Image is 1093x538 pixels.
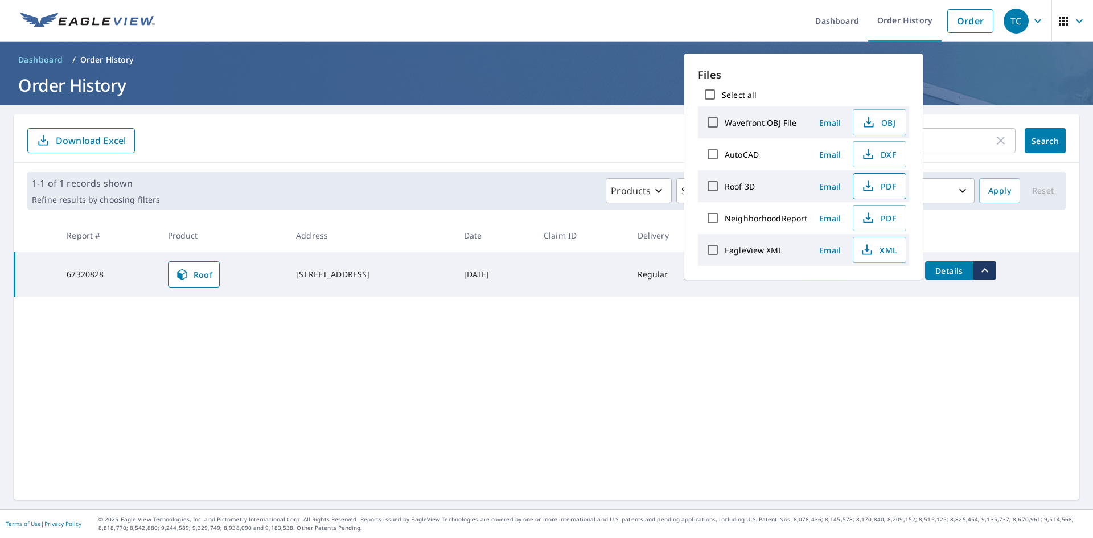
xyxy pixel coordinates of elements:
span: PDF [860,211,897,225]
span: Dashboard [18,54,63,65]
label: Roof 3D [725,181,755,192]
p: Order History [80,54,134,65]
a: Dashboard [14,51,68,69]
a: Privacy Policy [44,520,81,528]
span: XML [860,243,897,257]
th: Claim ID [535,219,628,252]
button: DXF [853,141,906,167]
button: filesDropdownBtn-67320828 [973,261,996,280]
label: NeighborhoodReport [725,213,807,224]
button: PDF [853,173,906,199]
button: Email [812,146,848,163]
label: Wavefront OBJ File [725,117,796,128]
p: Status [681,184,709,198]
span: Email [816,181,844,192]
button: Download Excel [27,128,135,153]
p: 1-1 of 1 records shown [32,176,160,190]
div: [STREET_ADDRESS] [296,269,446,280]
th: Date [455,219,535,252]
th: Product [159,219,287,252]
span: DXF [860,147,897,161]
a: Order [947,9,993,33]
li: / [72,53,76,67]
p: Products [611,184,651,198]
span: Roof [175,268,213,281]
td: Regular [628,252,719,297]
span: Apply [988,184,1011,198]
button: Email [812,241,848,259]
p: Refine results by choosing filters [32,195,160,205]
button: Status [676,178,730,203]
th: Delivery [628,219,719,252]
span: Email [816,149,844,160]
p: © 2025 Eagle View Technologies, Inc. and Pictometry International Corp. All Rights Reserved. Repo... [98,515,1087,532]
button: Email [812,210,848,227]
button: detailsBtn-67320828 [925,261,973,280]
span: Search [1034,135,1057,146]
button: Email [812,178,848,195]
label: Select all [722,89,757,100]
button: PDF [853,205,906,231]
span: Email [816,213,844,224]
span: Email [816,245,844,256]
h1: Order History [14,73,1079,97]
button: XML [853,237,906,263]
span: OBJ [860,116,897,129]
button: Apply [979,178,1020,203]
td: 67320828 [57,252,158,297]
button: Products [606,178,672,203]
th: Report # [57,219,158,252]
td: [DATE] [455,252,535,297]
span: PDF [860,179,897,193]
a: Terms of Use [6,520,41,528]
button: Email [812,114,848,132]
button: Search [1025,128,1066,153]
label: EagleView XML [725,245,783,256]
img: EV Logo [20,13,155,30]
th: Address [287,219,455,252]
nav: breadcrumb [14,51,1079,69]
button: OBJ [853,109,906,135]
label: AutoCAD [725,149,759,160]
p: | [6,520,81,527]
span: Email [816,117,844,128]
p: Files [698,67,909,83]
a: Roof [168,261,220,288]
div: TC [1004,9,1029,34]
p: Download Excel [56,134,126,147]
span: Details [932,265,966,276]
